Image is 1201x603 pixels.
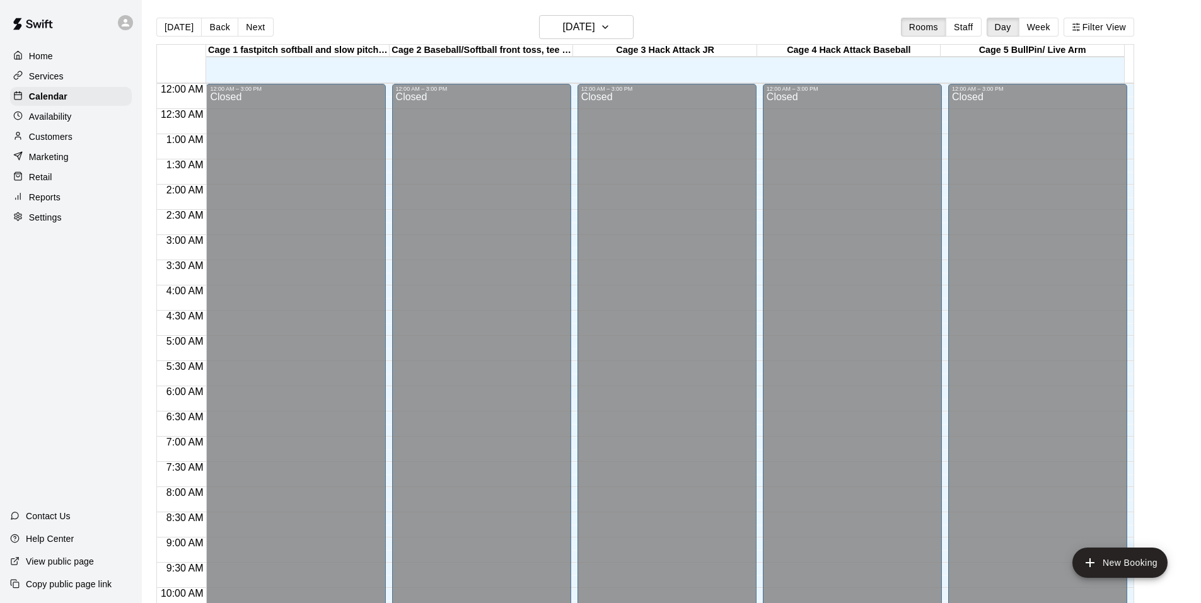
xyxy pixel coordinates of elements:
p: Availability [29,110,72,123]
p: Marketing [29,151,69,163]
a: Home [10,47,132,66]
span: 1:00 AM [163,134,207,145]
span: 12:30 AM [158,109,207,120]
span: 9:30 AM [163,563,207,573]
p: Copy public page link [26,578,112,590]
p: Retail [29,171,52,183]
span: 3:30 AM [163,260,207,271]
button: add [1072,548,1168,578]
span: 4:00 AM [163,285,207,296]
div: 12:00 AM – 3:00 PM [581,86,753,92]
button: [DATE] [156,18,202,37]
a: Reports [10,188,132,207]
p: Settings [29,211,62,224]
p: Customers [29,130,73,143]
span: 2:00 AM [163,185,207,195]
span: 10:00 AM [158,588,207,599]
span: 7:30 AM [163,462,207,473]
div: Cage 1 fastpitch softball and slow pitch softball [206,45,390,57]
button: Back [201,18,238,37]
a: Customers [10,127,132,146]
button: Week [1019,18,1059,37]
a: Retail [10,168,132,187]
button: Filter View [1064,18,1134,37]
p: Home [29,50,53,62]
a: Settings [10,208,132,227]
p: View public page [26,555,94,568]
a: Availability [10,107,132,126]
div: 12:00 AM – 3:00 PM [396,86,567,92]
div: 12:00 AM – 3:00 PM [210,86,381,92]
a: Services [10,67,132,86]
button: [DATE] [539,15,634,39]
p: Services [29,70,64,83]
span: 8:00 AM [163,487,207,498]
span: 1:30 AM [163,159,207,170]
button: Next [238,18,273,37]
span: 5:00 AM [163,336,207,347]
button: Day [987,18,1019,37]
button: Rooms [901,18,946,37]
span: 12:00 AM [158,84,207,95]
p: Calendar [29,90,67,103]
span: 3:00 AM [163,235,207,246]
div: Cage 2 Baseball/Softball front toss, tee work , No Machine [390,45,573,57]
span: 4:30 AM [163,311,207,321]
a: Marketing [10,147,132,166]
div: 12:00 AM – 3:00 PM [952,86,1123,92]
div: Cage 5 BullPin/ Live Arm [941,45,1124,57]
span: 6:30 AM [163,411,207,422]
span: 5:30 AM [163,361,207,372]
p: Reports [29,191,61,204]
span: 9:00 AM [163,537,207,548]
a: Calendar [10,87,132,106]
span: 7:00 AM [163,437,207,447]
div: Cage 4 Hack Attack Baseball [757,45,941,57]
div: 12:00 AM – 3:00 PM [767,86,938,92]
p: Help Center [26,532,74,545]
h6: [DATE] [563,18,595,36]
p: Contact Us [26,510,71,522]
button: Staff [946,18,982,37]
span: 2:30 AM [163,210,207,221]
span: 6:00 AM [163,386,207,397]
div: Cage 3 Hack Attack JR [573,45,757,57]
span: 8:30 AM [163,512,207,523]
